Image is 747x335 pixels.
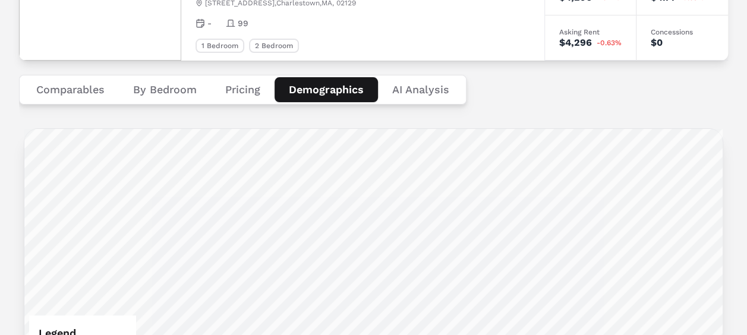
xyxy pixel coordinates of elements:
[275,77,378,102] button: Demographics
[207,17,212,29] span: -
[211,77,275,102] button: Pricing
[378,77,464,102] button: AI Analysis
[196,39,244,53] div: 1 Bedroom
[238,17,248,29] span: 99
[249,39,299,53] div: 2 Bedroom
[119,77,211,102] button: By Bedroom
[559,29,622,36] div: Asking Rent
[651,38,663,48] div: $0
[597,39,622,46] span: -0.63%
[22,77,119,102] button: Comparables
[559,38,592,48] div: $4,296
[651,29,714,36] div: Concessions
